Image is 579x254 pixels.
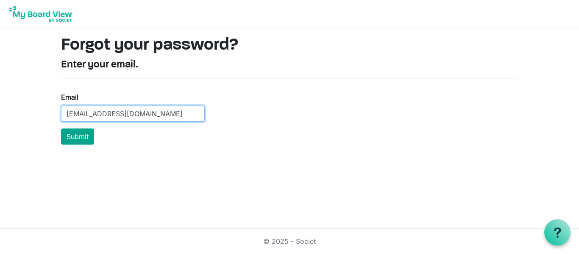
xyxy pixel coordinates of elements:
label: Email [61,92,78,102]
img: My Board View Logo [7,3,75,25]
a: © 2025 - Societ [263,237,316,246]
h4: Enter your email. [61,59,518,71]
h1: Forgot your password? [61,35,518,56]
button: Submit [61,128,94,145]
